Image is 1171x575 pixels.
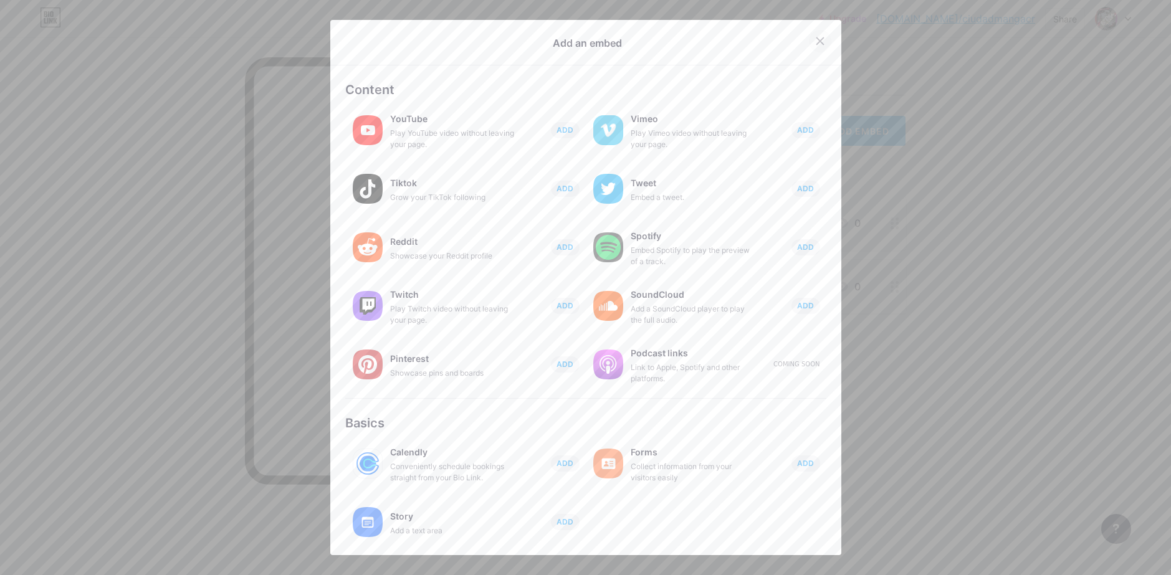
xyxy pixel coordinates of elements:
[791,181,820,197] button: ADD
[593,232,623,262] img: spotify
[353,174,383,204] img: tiktok
[390,303,515,326] div: Play Twitch video without leaving your page.
[390,128,515,150] div: Play YouTube video without leaving your page.
[593,291,623,321] img: soundcloud
[551,514,580,530] button: ADD
[353,291,383,321] img: twitch
[390,525,515,536] div: Add a text area
[773,359,820,369] div: Coming soon
[345,80,826,99] div: Content
[557,242,573,252] span: ADD
[631,444,755,461] div: Forms
[631,192,755,203] div: Embed a tweet.
[390,174,515,192] div: Tiktok
[593,115,623,145] img: vimeo
[593,349,623,379] img: podcastlinks
[631,110,755,128] div: Vimeo
[551,239,580,255] button: ADD
[557,183,573,194] span: ADD
[631,174,755,192] div: Tweet
[631,345,755,362] div: Podcast links
[353,449,383,478] img: calendly
[353,115,383,145] img: youtube
[797,183,814,194] span: ADD
[551,298,580,314] button: ADD
[353,232,383,262] img: reddit
[390,350,515,368] div: Pinterest
[631,303,755,326] div: Add a SoundCloud player to play the full audio.
[557,458,573,468] span: ADD
[791,239,820,255] button: ADD
[791,455,820,472] button: ADD
[593,174,623,204] img: twitter
[631,227,755,245] div: Spotify
[631,362,755,384] div: Link to Apple, Spotify and other platforms.
[593,449,623,478] img: forms
[557,359,573,369] span: ADD
[390,110,515,128] div: YouTube
[345,414,826,432] div: Basics
[390,444,515,461] div: Calendly
[631,461,755,483] div: Collect information from your visitors easily
[390,233,515,250] div: Reddit
[553,36,622,50] div: Add an embed
[390,286,515,303] div: Twitch
[390,192,515,203] div: Grow your TikTok following
[551,122,580,138] button: ADD
[631,245,755,267] div: Embed Spotify to play the preview of a track.
[551,356,580,373] button: ADD
[797,242,814,252] span: ADD
[390,250,515,262] div: Showcase your Reddit profile
[797,125,814,135] span: ADD
[551,181,580,197] button: ADD
[557,300,573,311] span: ADD
[797,300,814,311] span: ADD
[390,368,515,379] div: Showcase pins and boards
[557,125,573,135] span: ADD
[791,122,820,138] button: ADD
[631,286,755,303] div: SoundCloud
[557,516,573,527] span: ADD
[353,507,383,537] img: story
[390,508,515,525] div: Story
[631,128,755,150] div: Play Vimeo video without leaving your page.
[791,298,820,314] button: ADD
[353,349,383,379] img: pinterest
[797,458,814,468] span: ADD
[390,461,515,483] div: Conveniently schedule bookings straight from your Bio Link.
[551,455,580,472] button: ADD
